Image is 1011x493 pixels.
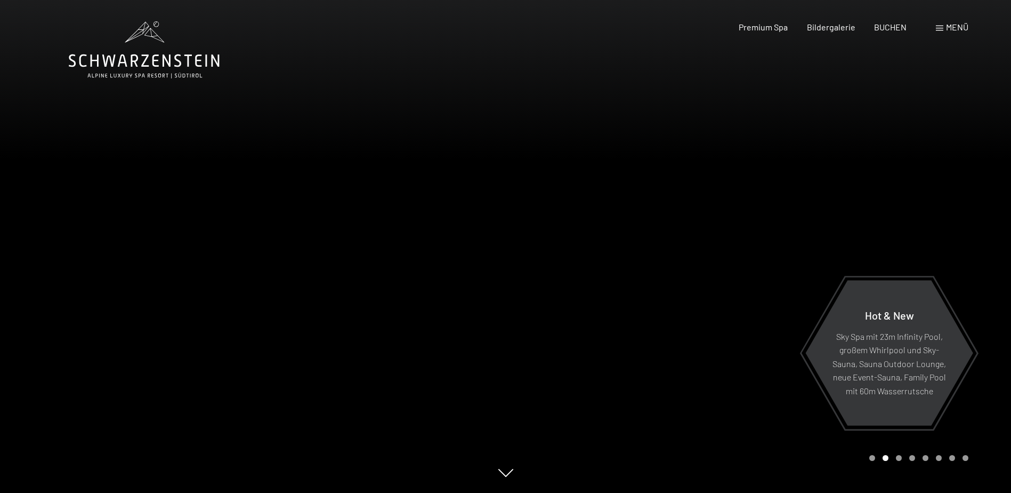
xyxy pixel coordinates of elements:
span: Hot & New [865,308,914,321]
div: Carousel Page 7 [949,455,955,461]
div: Carousel Page 2 (Current Slide) [883,455,888,461]
div: Carousel Page 4 [909,455,915,461]
div: Carousel Page 1 [869,455,875,461]
div: Carousel Page 8 [963,455,968,461]
div: Carousel Page 5 [923,455,928,461]
div: Carousel Page 6 [936,455,942,461]
a: Premium Spa [739,22,788,32]
a: Hot & New Sky Spa mit 23m Infinity Pool, großem Whirlpool und Sky-Sauna, Sauna Outdoor Lounge, ne... [805,280,974,426]
p: Sky Spa mit 23m Infinity Pool, großem Whirlpool und Sky-Sauna, Sauna Outdoor Lounge, neue Event-S... [831,329,947,397]
div: Carousel Pagination [866,455,968,461]
a: Bildergalerie [807,22,855,32]
span: Menü [946,22,968,32]
a: BUCHEN [874,22,907,32]
div: Carousel Page 3 [896,455,902,461]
